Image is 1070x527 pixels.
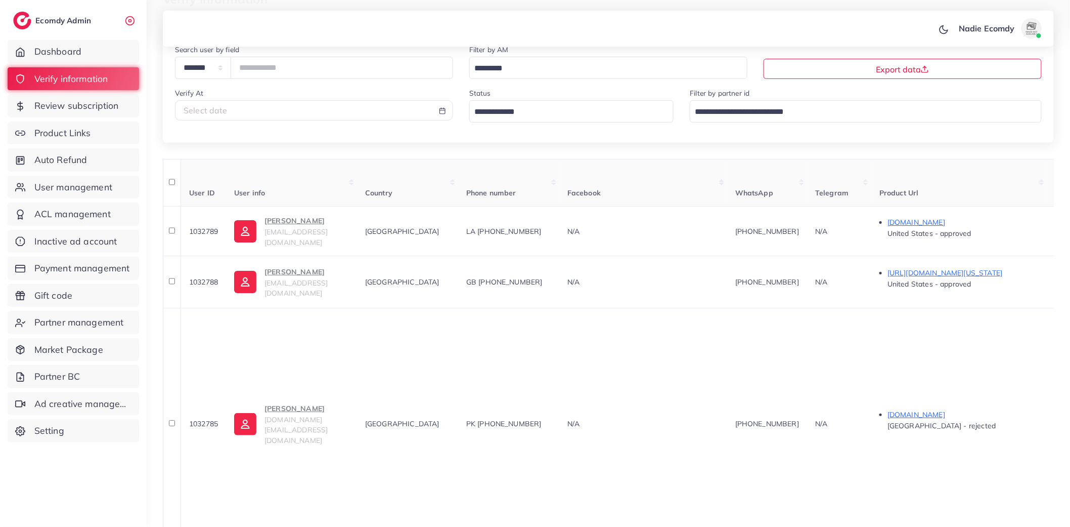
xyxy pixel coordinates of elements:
[365,227,439,236] span: [GEOGRAPHIC_DATA]
[466,188,516,197] span: Phone number
[13,12,94,29] a: logoEcomdy Admin
[8,365,139,388] a: Partner BC
[184,105,228,115] span: Select date
[8,94,139,117] a: Review subscription
[264,227,328,247] span: [EMAIL_ADDRESS][DOMAIN_NAME]
[690,88,749,98] label: Filter by partner id
[234,215,349,248] a: [PERSON_NAME][EMAIL_ADDRESS][DOMAIN_NAME]
[567,227,579,236] span: N/A
[466,419,542,428] span: PK [PHONE_NUMBER]
[8,257,139,280] a: Payment management
[8,284,139,307] a: Gift code
[8,67,139,91] a: Verify information
[471,104,661,120] input: Search for option
[8,392,139,416] a: Ad creative management
[8,176,139,199] a: User management
[815,277,827,287] span: N/A
[887,421,996,430] span: [GEOGRAPHIC_DATA] - rejected
[8,338,139,361] a: Market Package
[234,188,265,197] span: User info
[815,227,827,236] span: N/A
[34,397,131,411] span: Ad creative management
[469,100,674,122] div: Search for option
[735,419,799,428] span: [PHONE_NUMBER]
[234,271,256,293] img: ic-user-info.36bf1079.svg
[234,402,349,445] a: [PERSON_NAME][DOMAIN_NAME][EMAIL_ADDRESS][DOMAIN_NAME]
[691,104,1029,120] input: Search for option
[34,424,64,437] span: Setting
[1021,18,1042,38] img: avatar
[234,413,256,435] img: ic-user-info.36bf1079.svg
[8,202,139,226] a: ACL management
[234,266,349,299] a: [PERSON_NAME][EMAIL_ADDRESS][DOMAIN_NAME]
[264,266,349,278] p: [PERSON_NAME]
[34,72,108,86] span: Verify information
[189,227,218,236] span: 1032789
[34,127,91,140] span: Product Links
[876,64,929,74] span: Export data
[365,277,439,287] span: [GEOGRAPHIC_DATA]
[735,188,773,197] span: WhatsApp
[189,419,218,428] span: 1032785
[690,100,1042,122] div: Search for option
[34,99,119,112] span: Review subscription
[264,215,349,227] p: [PERSON_NAME]
[189,277,218,287] span: 1032788
[887,267,1039,279] p: [URL][DOMAIN_NAME][US_STATE]
[34,289,72,302] span: Gift code
[34,316,124,329] span: Partner management
[8,121,139,145] a: Product Links
[469,57,747,78] div: Search for option
[887,216,1039,228] p: [DOMAIN_NAME]
[365,188,392,197] span: Country
[735,277,799,287] span: [PHONE_NUMBER]
[764,59,1042,79] button: Export data
[466,277,543,287] span: GB [PHONE_NUMBER]
[735,227,799,236] span: [PHONE_NUMBER]
[34,343,103,356] span: Market Package
[887,279,971,289] span: United States - approved
[34,370,80,383] span: Partner BC
[8,230,139,253] a: Inactive ad account
[469,88,491,98] label: Status
[264,402,349,415] p: [PERSON_NAME]
[567,419,579,428] span: N/A
[189,188,215,197] span: User ID
[471,61,734,76] input: Search for option
[13,12,31,29] img: logo
[35,16,94,25] h2: Ecomdy Admin
[264,415,328,445] span: [DOMAIN_NAME][EMAIL_ADDRESS][DOMAIN_NAME]
[959,22,1015,34] p: Nadie Ecomdy
[175,88,203,98] label: Verify At
[365,419,439,428] span: [GEOGRAPHIC_DATA]
[34,262,130,275] span: Payment management
[34,181,112,194] span: User management
[466,227,542,236] span: LA [PHONE_NUMBER]
[34,153,87,167] span: Auto Refund
[34,235,117,248] span: Inactive ad account
[8,148,139,172] a: Auto Refund
[234,220,256,242] img: ic-user-info.36bf1079.svg
[34,45,81,58] span: Dashboard
[8,40,139,63] a: Dashboard
[887,409,1039,421] p: [DOMAIN_NAME]
[264,278,328,298] span: [EMAIL_ADDRESS][DOMAIN_NAME]
[8,311,139,334] a: Partner management
[34,208,111,221] span: ACL management
[567,188,601,197] span: Facebook
[815,419,827,428] span: N/A
[879,188,919,197] span: Product Url
[887,229,971,238] span: United States - approved
[815,188,849,197] span: Telegram
[567,277,579,287] span: N/A
[8,419,139,442] a: Setting
[953,18,1046,38] a: Nadie Ecomdyavatar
